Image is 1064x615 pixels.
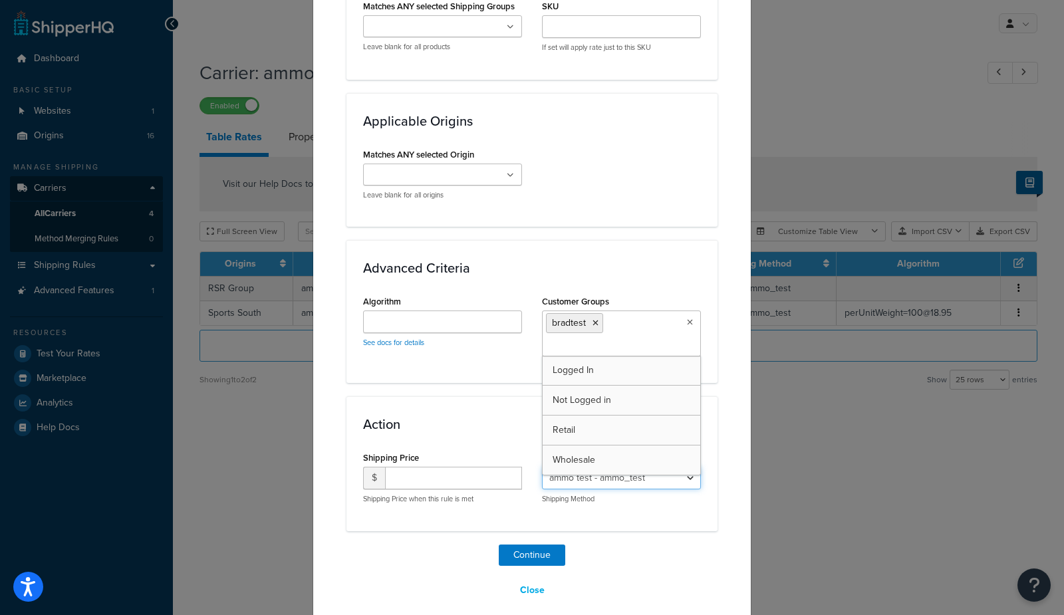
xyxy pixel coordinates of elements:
h3: Advanced Criteria [363,261,701,275]
label: Matches ANY selected Shipping Groups [363,1,515,11]
span: Not Logged in [553,393,611,407]
a: Not Logged in [543,386,700,415]
label: Matches ANY selected Origin [363,150,474,160]
p: Leave blank for all products [363,42,522,52]
p: Shipping Method [542,494,701,504]
p: If set will apply rate just to this SKU [542,43,701,53]
span: $ [363,467,385,489]
button: Close [511,579,553,602]
p: Leave blank for all origins [363,190,522,200]
button: Continue [499,545,565,566]
p: Shipping Price when this rule is met [363,494,522,504]
h3: Applicable Origins [363,114,701,128]
span: Logged In [553,363,594,377]
label: SKU [542,1,559,11]
a: Retail [543,416,700,445]
a: See docs for details [363,337,424,348]
span: bradtest [552,316,586,330]
label: Customer Groups [542,297,609,307]
span: Retail [553,423,575,437]
a: Logged In [543,356,700,385]
label: Shipping Price [363,453,419,463]
label: Algorithm [363,297,401,307]
h3: Action [363,417,701,431]
span: Wholesale [553,453,595,467]
a: Wholesale [543,445,700,475]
